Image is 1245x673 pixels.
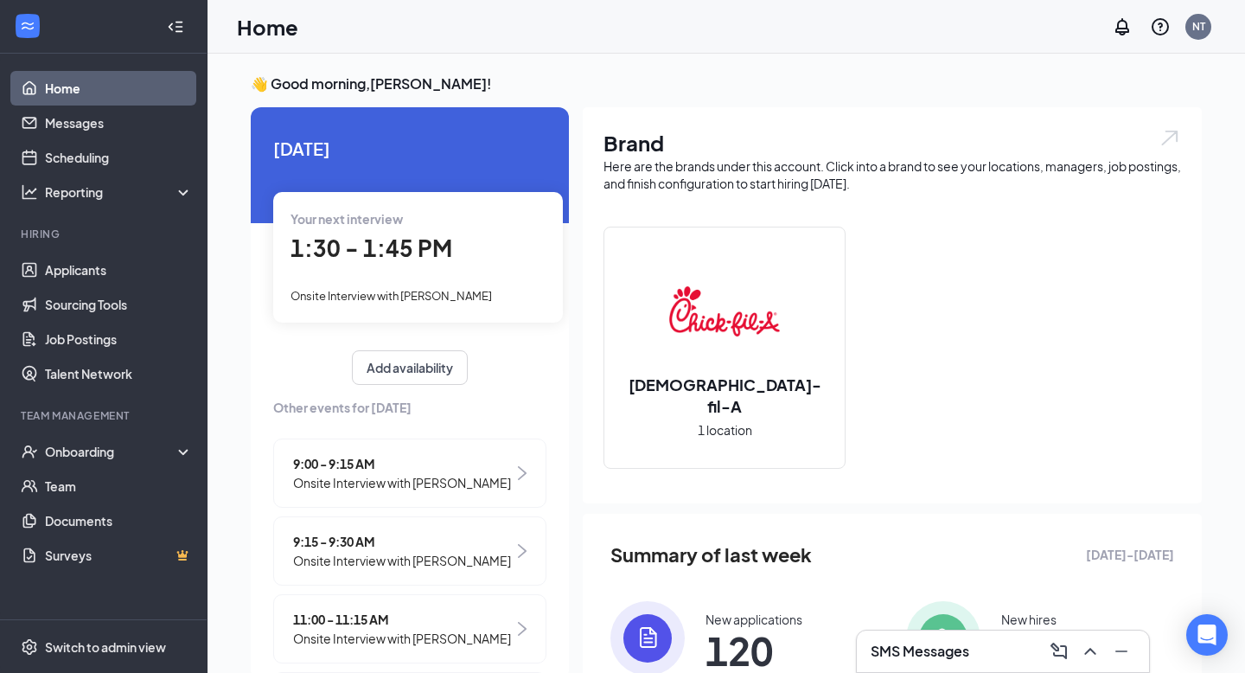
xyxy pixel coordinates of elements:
a: Messages [45,106,193,140]
span: [DATE] [273,135,546,162]
div: Hiring [21,227,189,241]
div: Onboarding [45,443,178,460]
a: Talent Network [45,356,193,391]
span: [DATE] - [DATE] [1086,545,1174,564]
button: ChevronUp [1076,638,1104,665]
svg: Collapse [167,18,184,35]
div: New applications [705,611,802,628]
div: Reporting [45,183,194,201]
h1: Brand [603,128,1181,157]
a: Job Postings [45,322,193,356]
button: Add availability [352,350,468,385]
svg: Notifications [1112,16,1133,37]
div: Team Management [21,408,189,423]
a: Documents [45,503,193,538]
svg: ComposeMessage [1049,641,1069,662]
h3: SMS Messages [871,642,969,661]
span: 1 location [698,420,752,439]
span: Onsite Interview with [PERSON_NAME] [293,629,511,648]
svg: Analysis [21,183,38,201]
h1: Home [237,12,298,42]
span: Onsite Interview with [PERSON_NAME] [293,551,511,570]
a: SurveysCrown [45,538,193,573]
span: Other events for [DATE] [273,398,546,417]
span: Your next interview [290,211,403,227]
img: open.6027fd2a22e1237b5b06.svg [1159,128,1181,148]
div: Here are the brands under this account. Click into a brand to see your locations, managers, job p... [603,157,1181,192]
svg: Settings [21,638,38,656]
svg: Minimize [1111,641,1132,662]
span: Summary of last week [610,540,812,570]
button: ComposeMessage [1045,638,1073,665]
div: Open Intercom Messenger [1186,614,1228,656]
span: Onsite Interview with [PERSON_NAME] [290,289,492,303]
svg: WorkstreamLogo [19,17,36,35]
div: NT [1192,19,1205,34]
a: Scheduling [45,140,193,175]
span: 9:15 - 9:30 AM [293,532,511,551]
a: Home [45,71,193,106]
span: 9:00 - 9:15 AM [293,454,511,473]
h2: [DEMOGRAPHIC_DATA]-fil-A [604,374,845,417]
svg: UserCheck [21,443,38,460]
svg: ChevronUp [1080,641,1101,662]
span: 11:00 - 11:15 AM [293,610,511,629]
a: Team [45,469,193,503]
span: Onsite Interview with [PERSON_NAME] [293,473,511,492]
span: 120 [705,635,802,666]
h3: 👋 Good morning, [PERSON_NAME] ! [251,74,1202,93]
button: Minimize [1108,638,1135,665]
a: Applicants [45,253,193,287]
svg: QuestionInfo [1150,16,1171,37]
a: Sourcing Tools [45,287,193,322]
div: Switch to admin view [45,638,166,656]
div: New hires [1001,611,1057,628]
img: Chick-fil-A [669,256,780,367]
span: 1:30 - 1:45 PM [290,234,452,262]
